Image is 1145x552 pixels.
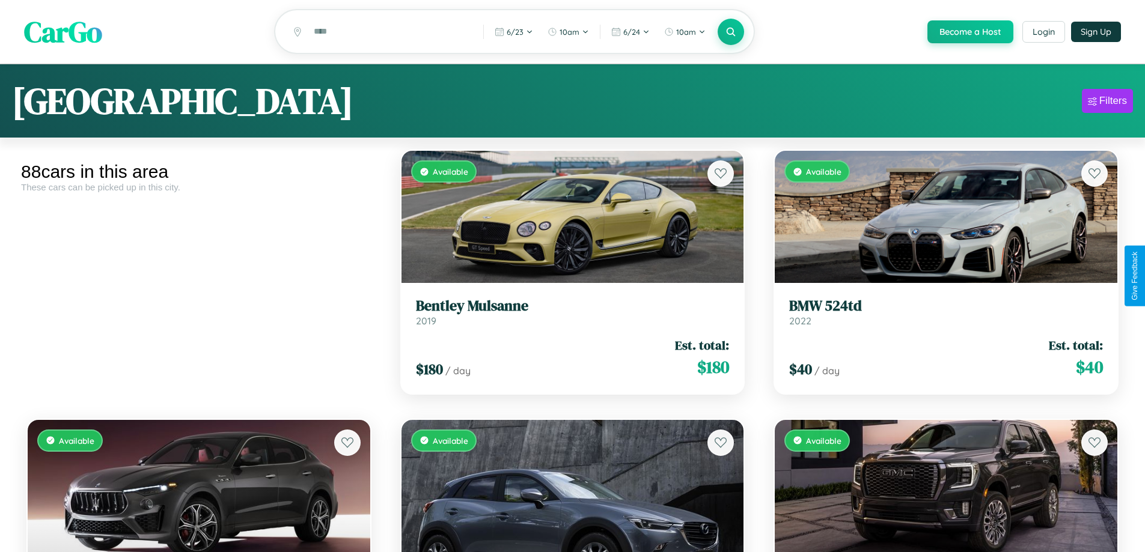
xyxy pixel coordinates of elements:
[658,22,712,41] button: 10am
[789,297,1103,315] h3: BMW 524td
[1082,89,1133,113] button: Filters
[433,435,468,446] span: Available
[59,435,94,446] span: Available
[1049,336,1103,354] span: Est. total:
[623,27,640,37] span: 6 / 24
[433,166,468,177] span: Available
[1022,21,1065,43] button: Login
[21,182,377,192] div: These cars can be picked up in this city.
[416,297,730,315] h3: Bentley Mulsanne
[675,336,729,354] span: Est. total:
[789,315,811,327] span: 2022
[789,359,812,379] span: $ 40
[814,365,840,377] span: / day
[416,297,730,327] a: Bentley Mulsanne2019
[445,365,471,377] span: / day
[806,435,841,446] span: Available
[416,315,436,327] span: 2019
[789,297,1103,327] a: BMW 524td2022
[542,22,595,41] button: 10am
[489,22,539,41] button: 6/23
[1099,95,1127,107] div: Filters
[560,27,579,37] span: 10am
[927,20,1013,43] button: Become a Host
[806,166,841,177] span: Available
[1131,252,1139,300] div: Give Feedback
[507,27,524,37] span: 6 / 23
[24,12,102,52] span: CarGo
[1071,22,1121,42] button: Sign Up
[21,162,377,182] div: 88 cars in this area
[1076,355,1103,379] span: $ 40
[416,359,443,379] span: $ 180
[605,22,656,41] button: 6/24
[12,76,353,126] h1: [GEOGRAPHIC_DATA]
[697,355,729,379] span: $ 180
[676,27,696,37] span: 10am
